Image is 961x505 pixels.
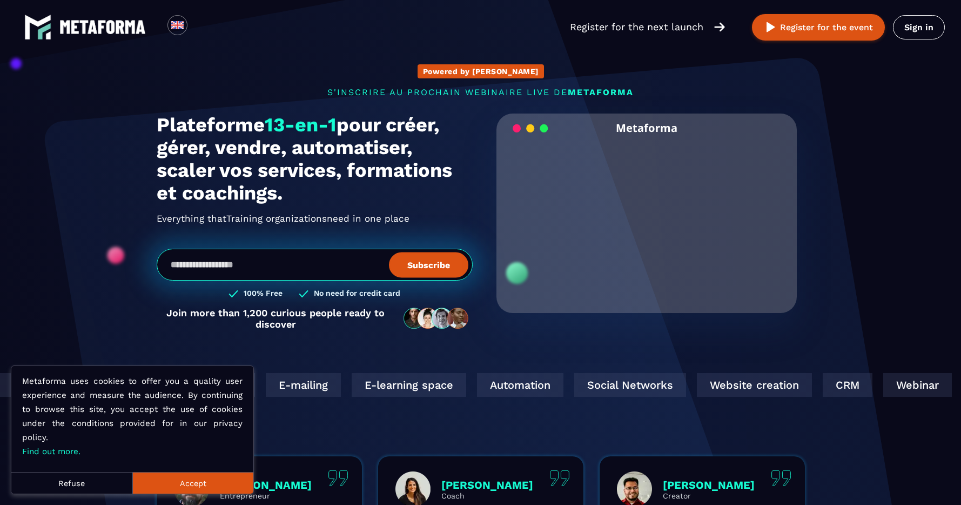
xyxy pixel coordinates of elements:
p: [PERSON_NAME] [220,479,312,491]
div: E-learning space [350,373,465,397]
h2: Metaforma [616,114,677,142]
h3: No need for credit card [314,289,400,299]
div: E-mailing [264,373,339,397]
img: checked [299,289,308,299]
img: quote [328,470,348,486]
h2: Everything that need in one place [157,210,473,227]
a: Sign in [893,15,945,39]
div: Automation [475,373,562,397]
div: Search for option [187,15,214,39]
p: Entrepreneur [220,491,312,500]
p: Creator [663,491,755,500]
p: [PERSON_NAME] [441,479,533,491]
p: Metaforma uses cookies to offer you a quality user experience and measure the audience. By contin... [22,374,243,459]
img: quote [771,470,791,486]
div: CRM [821,373,871,397]
p: Powered by [PERSON_NAME] [423,67,539,76]
img: logo [24,14,51,41]
a: Find out more. [22,447,80,456]
p: [PERSON_NAME] [663,479,755,491]
div: Social Networks [573,373,684,397]
span: Training organizations [226,210,327,227]
p: s'inscrire au prochain webinaire live de [157,87,805,97]
img: community-people [400,307,473,330]
p: Register for the next launch [570,19,703,35]
p: Join more than 1,200 curious people ready to discover [157,307,395,330]
p: Coach [441,491,533,500]
img: loading [513,123,548,134]
h3: 100% Free [244,289,283,299]
img: arrow-right [714,21,725,33]
h1: Plateforme pour créer, gérer, vendre, automatiser, scaler vos services, formations et coachings. [157,114,473,204]
button: Register for the event [752,14,885,41]
video: Your browser does not support the video tag. [505,142,789,284]
button: Accept [132,472,253,494]
img: quote [549,470,570,486]
img: checked [229,289,238,299]
img: en [171,18,184,32]
span: 13-en-1 [265,114,337,136]
div: Website creation [695,373,810,397]
button: Refuse [11,472,132,494]
input: Search for option [197,21,205,34]
img: play [764,21,777,34]
button: Subscribe [389,252,468,277]
div: Webinar [882,373,950,397]
span: METAFORMA [568,87,634,97]
img: logo [59,20,146,34]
